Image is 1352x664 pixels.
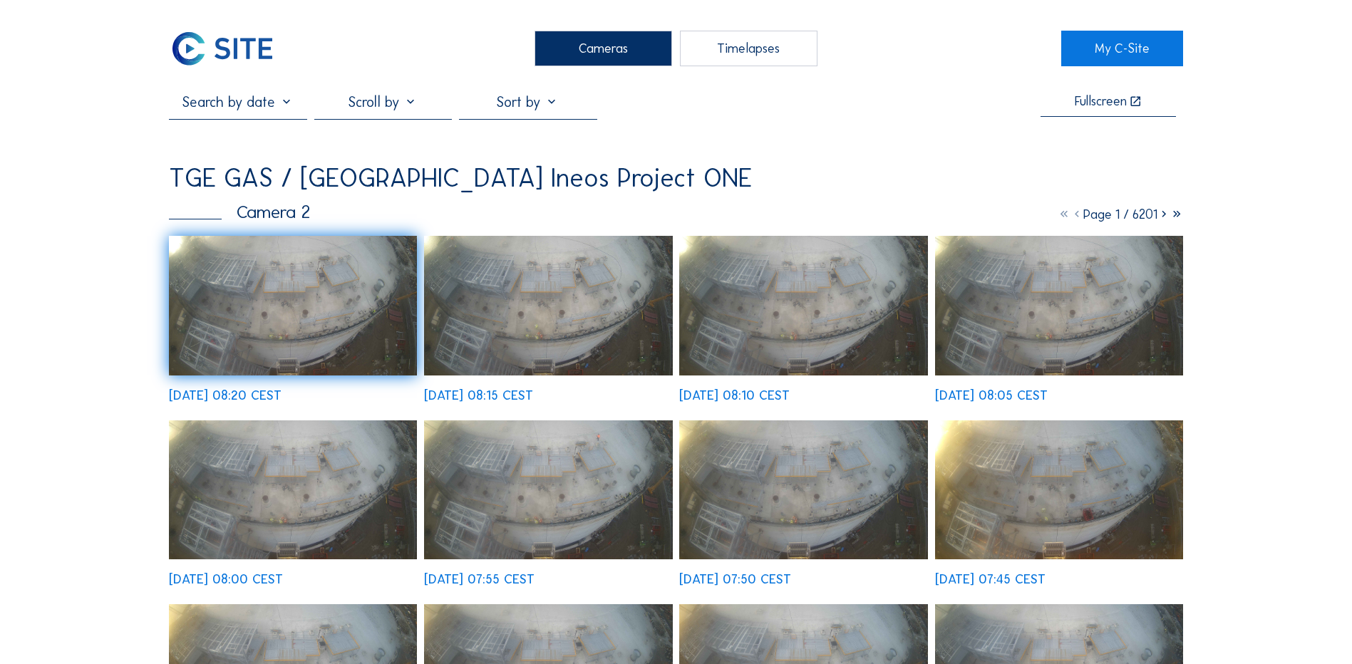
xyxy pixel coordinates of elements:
[169,236,417,375] img: image_53096989
[424,420,672,560] img: image_53096323
[424,236,672,375] img: image_53096885
[679,236,927,375] img: image_53096717
[680,31,817,66] div: Timelapses
[1075,95,1127,108] div: Fullscreen
[679,420,927,560] img: image_53096256
[169,203,310,221] div: Camera 2
[935,236,1183,375] img: image_53096655
[169,420,417,560] img: image_53096491
[424,573,535,586] div: [DATE] 07:55 CEST
[169,93,306,110] input: Search by date 󰅀
[424,389,533,402] div: [DATE] 08:15 CEST
[169,389,282,402] div: [DATE] 08:20 CEST
[169,31,291,66] a: C-SITE Logo
[169,573,283,586] div: [DATE] 08:00 CEST
[169,31,275,66] img: C-SITE Logo
[169,165,752,191] div: TGE GAS / [GEOGRAPHIC_DATA] Ineos Project ONE
[935,420,1183,560] img: image_53096056
[679,573,791,586] div: [DATE] 07:50 CEST
[1083,207,1157,222] span: Page 1 / 6201
[1061,31,1183,66] a: My C-Site
[935,573,1046,586] div: [DATE] 07:45 CEST
[679,389,790,402] div: [DATE] 08:10 CEST
[535,31,672,66] div: Cameras
[935,389,1048,402] div: [DATE] 08:05 CEST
